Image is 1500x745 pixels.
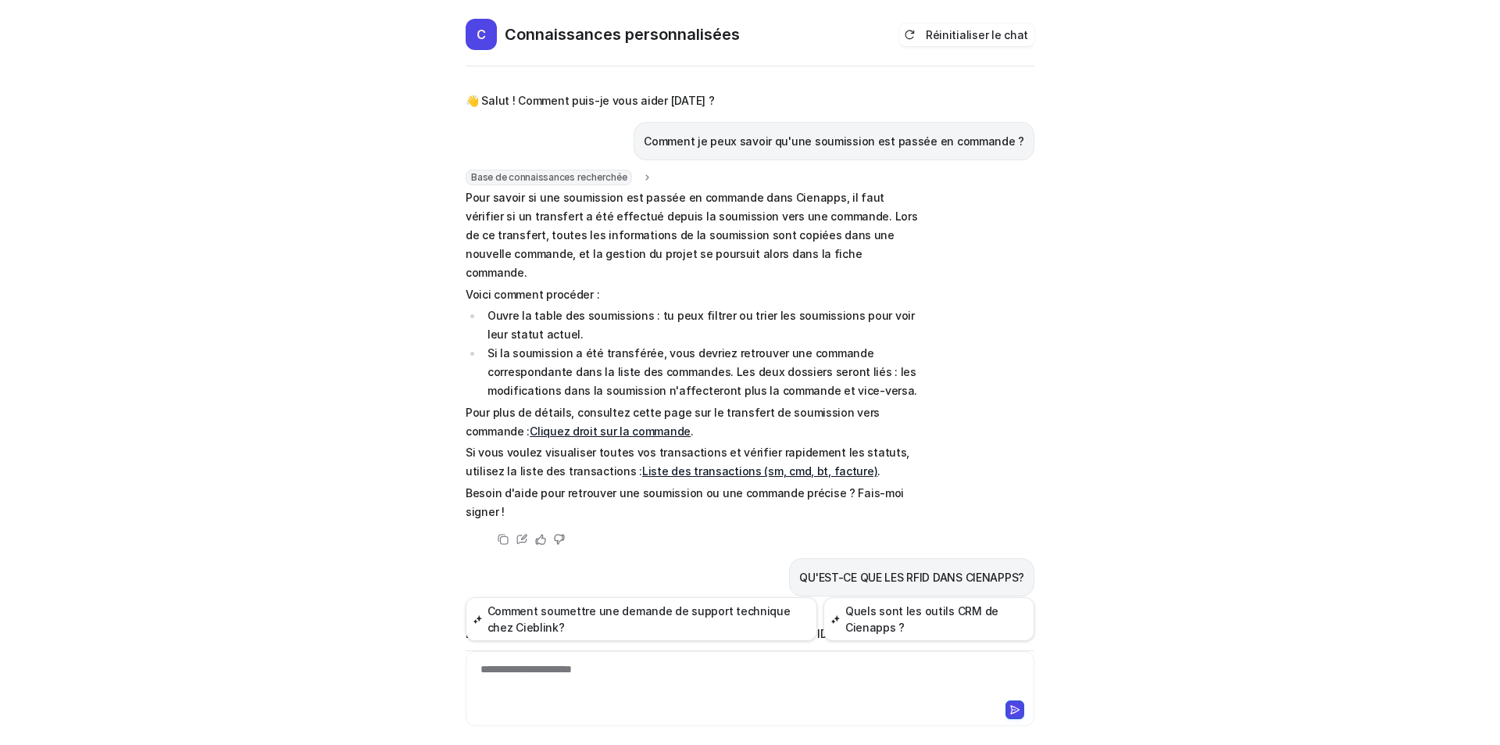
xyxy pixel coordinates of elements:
font: Pour savoir si une soumission est passée en commande dans Cienapps, il faut vérifier si un transf... [466,191,917,279]
font: Si vous voulez visualiser toutes vos transactions et vérifier rapidement les statuts, utilisez la... [466,446,909,478]
font: Connaissances personnalisées [505,25,740,44]
button: Quels sont les outils CRM de Cienapps ? [823,597,1034,641]
font: Si la soumission a été transférée, vous devriez retrouver une commande correspondante dans la lis... [487,346,917,397]
font: . [691,424,694,438]
font: 👋 Salut ! Comment puis-je vous aider [DATE] ? [466,94,714,107]
font: Besoin d'aide pour retrouver une soumission ou une commande précise ? Fais-moi signer ! [466,486,904,518]
font: Quels sont les outils CRM de Cienapps ? [845,604,998,634]
button: Comment soumettre une demande de support technique chez Cieblink? [466,597,817,641]
font: Ouvre la table des soumissions : tu peux filtrer ou trier les soumissions pour voir leur statut a... [487,309,915,341]
font: Comment je peux savoir qu'une soumission est passée en commande ? [644,134,1024,148]
font: QU'EST-CE QUE LES RFID DANS CIENAPPS? [799,571,1024,584]
font: Comment soumettre une demande de support technique chez Cieblink? [487,604,791,634]
font: Pour plus de détails, consultez cette page sur le transfert de soumission vers commande : [466,406,880,438]
button: Réinitialiser le chat [899,23,1034,46]
font: . [877,464,880,478]
font: C [477,27,486,42]
font: Base de connaissances recherchée [471,171,627,183]
a: Liste des transactions (sm, cmd, bt, facture) [642,464,877,478]
font: Réinitialiser le chat [926,28,1028,41]
a: Cliquez droit sur la commande [530,424,691,438]
font: Voici comment procéder : [466,288,599,301]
